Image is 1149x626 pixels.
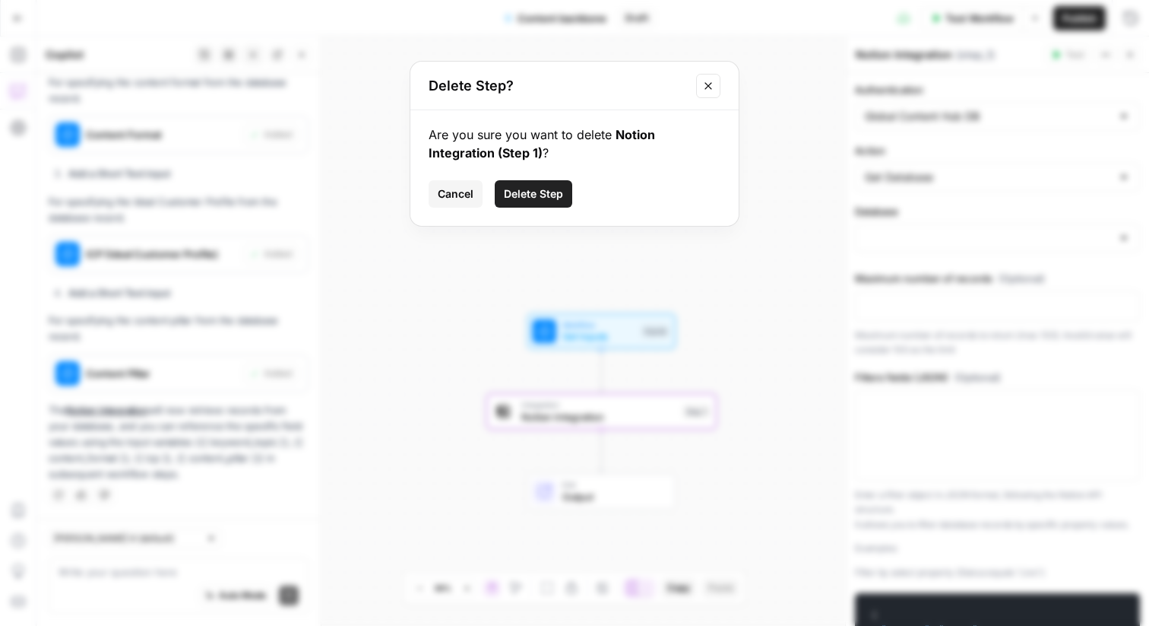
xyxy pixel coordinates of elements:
[429,180,483,208] button: Cancel
[696,74,720,98] button: Close modal
[504,186,563,202] span: Delete Step
[495,180,572,208] button: Delete Step
[438,186,473,202] span: Cancel
[429,75,687,97] h2: Delete Step?
[429,126,720,162] div: Are you sure you want to delete ?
